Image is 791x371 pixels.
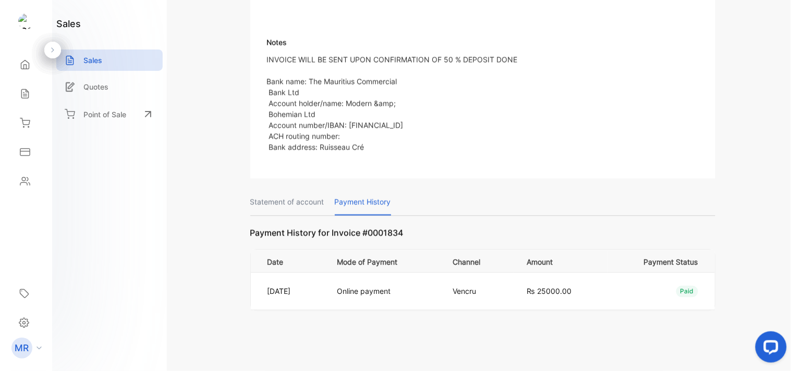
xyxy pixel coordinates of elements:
p: Statement of account [250,189,324,215]
p: Payment History [335,189,391,215]
p: Notes [267,36,520,47]
a: Point of Sale [56,103,163,126]
p: Payment History for Invoice #0001834 [250,226,715,249]
p: [DATE] [267,286,324,296]
p: Mode of Payment [337,254,432,267]
a: Sales [56,50,163,71]
h1: sales [56,17,81,31]
p: Point of Sale [83,109,126,120]
p: Date [267,254,324,267]
p: Vencru [453,286,506,296]
p: Sales [83,55,102,66]
p: INVOICE WILL BE SENT UPON CONFIRMATION OF 50 % DEPOSIT DONE Bank name: The Mauritius Commercial B... [267,54,520,152]
p: ₨ 25000.00 [527,286,599,296]
p: Channel [453,254,506,267]
p: Payment Status [612,254,698,267]
p: Amount [527,254,599,267]
p: Quotes [83,81,108,92]
p: MR [15,341,29,355]
a: Quotes [56,76,163,97]
iframe: LiveChat chat widget [747,327,791,371]
p: Online payment [337,286,432,296]
img: logo [18,14,34,29]
div: Paid [676,286,698,297]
